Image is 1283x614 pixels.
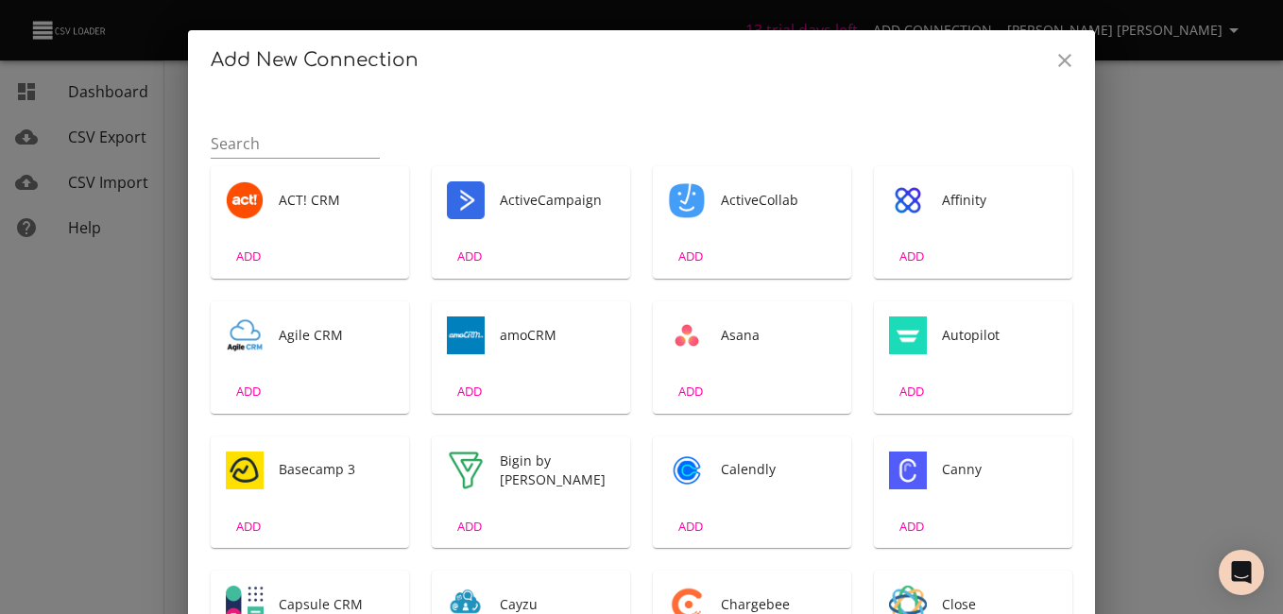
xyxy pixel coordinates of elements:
[439,512,500,541] button: ADD
[223,516,274,537] span: ADD
[211,45,1072,76] h2: Add New Connection
[660,377,721,406] button: ADD
[889,316,927,354] div: Tool
[665,516,716,537] span: ADD
[889,452,927,489] img: Canny
[660,242,721,271] button: ADD
[226,316,264,354] img: Agile CRM
[444,246,495,267] span: ADD
[218,512,279,541] button: ADD
[881,242,942,271] button: ADD
[439,242,500,271] button: ADD
[889,181,927,219] img: Affinity
[279,191,394,210] span: ACT! CRM
[439,377,500,406] button: ADD
[279,460,394,479] span: Basecamp 3
[886,516,937,537] span: ADD
[279,595,394,614] span: Capsule CRM
[942,326,1057,345] span: Autopilot
[444,516,495,537] span: ADD
[226,181,264,219] img: ACT! CRM
[668,452,706,489] img: Calendly
[881,512,942,541] button: ADD
[721,191,836,210] span: ActiveCollab
[447,316,485,354] div: Tool
[721,460,836,479] span: Calendly
[942,191,1057,210] span: Affinity
[447,316,485,354] img: amoCRM
[665,246,716,267] span: ADD
[881,377,942,406] button: ADD
[218,242,279,271] button: ADD
[444,381,495,402] span: ADD
[660,512,721,541] button: ADD
[500,191,615,210] span: ActiveCampaign
[218,377,279,406] button: ADD
[668,181,706,219] div: Tool
[668,181,706,219] img: ActiveCollab
[226,181,264,219] div: Tool
[447,181,485,219] div: Tool
[942,595,1057,614] span: Close
[668,316,706,354] div: Tool
[447,452,485,489] div: Tool
[1219,550,1264,595] div: Open Intercom Messenger
[889,181,927,219] div: Tool
[889,452,927,489] div: Tool
[226,452,264,489] div: Tool
[886,381,937,402] span: ADD
[500,452,615,489] span: Bigin by [PERSON_NAME]
[500,326,615,345] span: amoCRM
[665,381,716,402] span: ADD
[668,316,706,354] img: Asana
[447,452,485,489] img: Bigin by Zoho CRM
[223,381,274,402] span: ADD
[942,460,1057,479] span: Canny
[889,316,927,354] img: Autopilot
[226,316,264,354] div: Tool
[721,326,836,345] span: Asana
[721,595,836,614] span: Chargebee
[668,452,706,489] div: Tool
[226,452,264,489] img: Basecamp 3
[279,326,394,345] span: Agile CRM
[1042,38,1087,83] button: Close
[447,181,485,219] img: ActiveCampaign
[886,246,937,267] span: ADD
[500,595,615,614] span: Cayzu
[223,246,274,267] span: ADD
